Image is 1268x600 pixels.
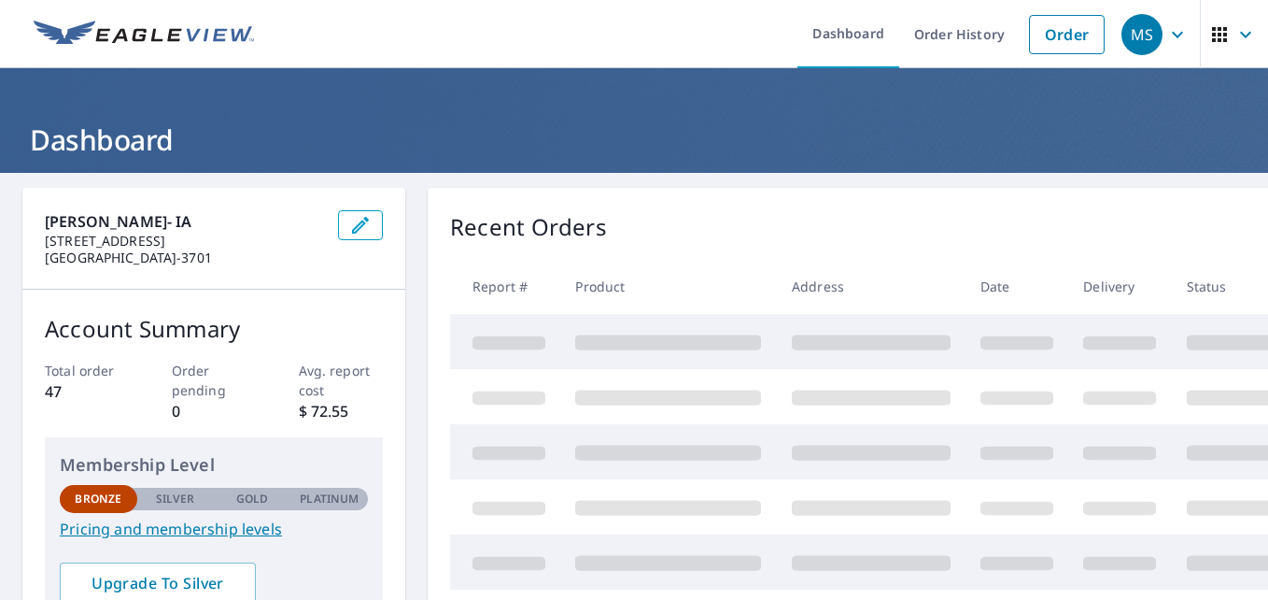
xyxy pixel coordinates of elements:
[1121,14,1162,55] div: MS
[1068,259,1171,314] th: Delivery
[45,210,323,233] p: [PERSON_NAME]- IA
[34,21,254,49] img: EV Logo
[75,491,121,507] p: Bronze
[300,491,359,507] p: Platinum
[236,491,268,507] p: Gold
[172,400,257,422] p: 0
[1029,15,1105,54] a: Order
[45,233,323,250] p: [STREET_ADDRESS]
[560,259,776,314] th: Product
[172,361,257,400] p: Order pending
[75,573,241,593] span: Upgrade To Silver
[45,361,130,380] p: Total order
[450,259,560,314] th: Report #
[60,518,368,540] a: Pricing and membership levels
[965,259,1068,314] th: Date
[45,312,383,346] p: Account Summary
[450,210,607,244] p: Recent Orders
[299,400,384,422] p: $ 72.55
[156,491,195,507] p: Silver
[22,121,1246,159] h1: Dashboard
[45,380,130,403] p: 47
[299,361,384,400] p: Avg. report cost
[45,250,323,266] p: [GEOGRAPHIC_DATA]-3701
[777,259,965,314] th: Address
[60,452,368,478] p: Membership Level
